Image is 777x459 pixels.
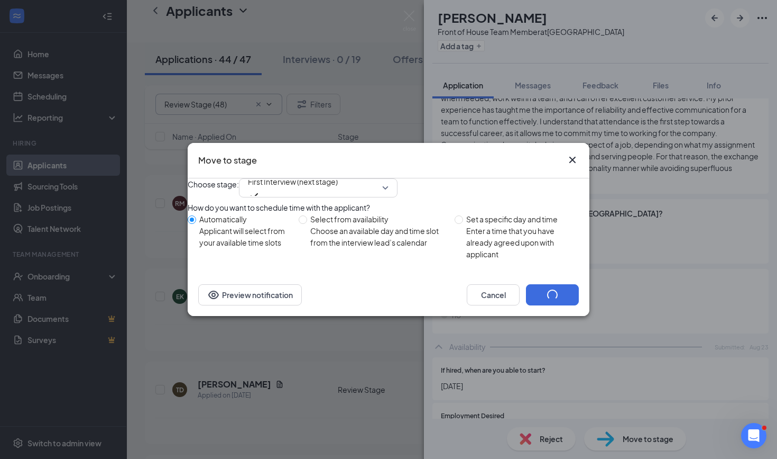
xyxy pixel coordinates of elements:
[466,213,581,225] div: Set a specific day and time
[207,289,220,301] svg: Eye
[199,213,290,225] div: Automatically
[248,190,261,202] svg: Checkmark
[248,174,338,190] span: First Interview (next stage)
[199,225,290,248] div: Applicant will select from your available time slots
[188,202,589,213] div: How do you want to schedule time with the applicant?
[566,154,579,166] svg: Cross
[467,284,520,305] button: Cancel
[198,154,257,167] h3: Move to stage
[310,213,446,225] div: Select from availability
[566,154,579,166] button: Close
[741,423,766,448] iframe: Intercom live chat
[188,178,239,197] span: Choose stage:
[466,225,581,260] div: Enter a time that you have already agreed upon with applicant
[310,225,446,248] div: Choose an available day and time slot from the interview lead’s calendar
[198,284,302,305] button: EyePreview notification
